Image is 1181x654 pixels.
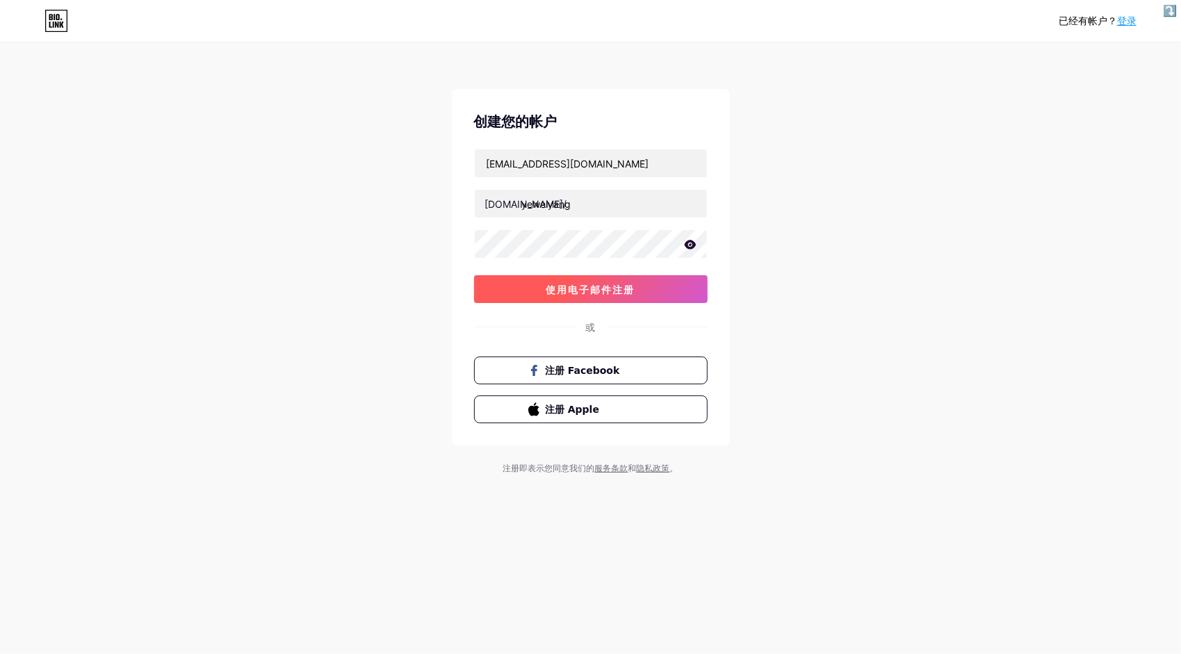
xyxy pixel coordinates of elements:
[474,275,708,303] button: 使用电子邮件注册
[1159,1,1180,22] div: ⤵️
[474,395,708,423] button: 注册 Apple
[473,462,709,475] div: 注册即表示您同意我们的 和 。
[1117,15,1137,26] a: 登录
[474,357,708,384] button: 注册 Facebook
[595,463,628,473] a: 服务条款
[475,149,707,177] input: 电子邮件
[545,402,653,417] span: 注册 Apple
[474,111,708,132] div: 创建您的帐户
[475,190,707,218] input: 用户名
[545,363,653,378] span: 注册 Facebook
[637,463,670,473] a: 隐私政策
[586,320,596,334] div: 或
[546,284,635,295] span: 使用电子邮件注册
[1059,14,1137,28] div: 已经有帐户？
[485,197,567,211] div: [DOMAIN_NAME]/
